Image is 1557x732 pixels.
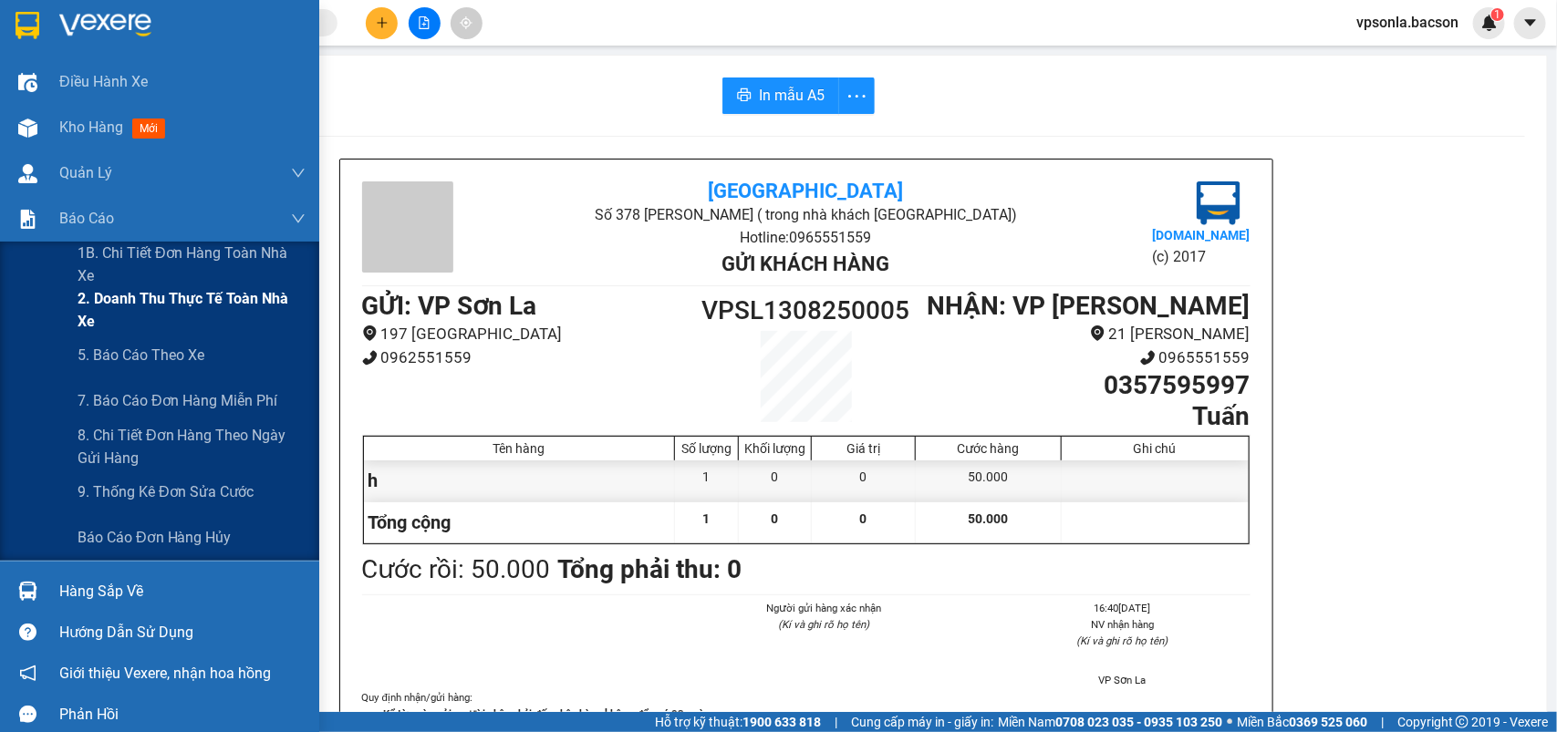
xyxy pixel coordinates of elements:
div: 1 [675,460,739,501]
li: VP Sơn La [995,672,1250,688]
span: phone [362,350,378,366]
img: warehouse-icon [18,73,37,92]
li: Số 378 [PERSON_NAME] ( trong nhà khách [GEOGRAPHIC_DATA]) [510,203,1102,226]
span: Cung cấp máy in - giấy in: [851,712,993,732]
span: question-circle [19,624,36,641]
b: NHẬN : VP [PERSON_NAME] [928,291,1251,321]
div: Số lượng [680,441,733,456]
strong: 1900 633 818 [742,715,821,729]
li: Người gửi hàng xác nhận [697,600,951,616]
span: caret-down [1522,15,1539,31]
button: caret-down [1514,7,1546,39]
span: In mẫu A5 [759,84,825,107]
b: Tổng phải thu: 0 [558,554,742,584]
div: 0 [739,460,812,501]
b: [GEOGRAPHIC_DATA] [708,180,903,202]
span: environment [1090,325,1105,341]
div: Ghi chú [1066,441,1244,456]
li: NV nhận hàng [995,616,1250,633]
div: Khối lượng [743,441,806,456]
b: GỬI : VP Sơn La [362,291,537,321]
img: icon-new-feature [1481,15,1498,31]
img: solution-icon [18,210,37,229]
img: warehouse-icon [18,119,37,138]
img: logo.jpg [1197,181,1240,225]
strong: Kể từ ngày gửi, người nhận phải đến nhận hàng không để quá 03 ngày. [384,707,712,720]
span: more [839,85,874,108]
b: [DOMAIN_NAME] [1152,228,1250,242]
span: file-add [418,16,431,29]
i: (Kí và ghi rõ họ tên) [778,618,869,631]
button: aim [451,7,483,39]
span: | [1381,712,1384,732]
span: printer [737,88,752,105]
span: notification [19,665,36,682]
h1: Tuấn [917,401,1250,432]
strong: 0708 023 035 - 0935 103 250 [1055,715,1222,729]
h1: VPSL1308250005 [695,291,918,331]
li: 0962551559 [362,345,695,370]
span: 7. Báo cáo đơn hàng miễn phí [78,389,278,412]
div: Cước hàng [920,441,1055,456]
span: Miền Bắc [1237,712,1367,732]
li: 0965551559 [917,345,1250,370]
span: environment [362,325,378,341]
div: Hàng sắp về [59,578,306,605]
i: (Kí và ghi rõ họ tên) [1077,634,1168,647]
li: 197 [GEOGRAPHIC_DATA] [362,322,695,346]
div: Tên hàng [368,441,670,456]
span: 1 [703,511,711,526]
div: 0 [812,460,916,501]
div: 50.000 [916,460,1061,501]
button: plus [366,7,398,39]
button: printerIn mẫu A5 [722,77,839,114]
li: (c) 2017 [1152,245,1250,268]
span: phone [1140,350,1156,366]
span: 8. Chi tiết đơn hàng theo ngày gửi hàng [78,424,306,469]
span: Điều hành xe [59,70,148,93]
span: ⚪️ [1227,718,1232,726]
span: 1B. Chi tiết đơn hàng toàn nhà xe [78,242,306,287]
span: Miền Nam [998,712,1222,732]
span: message [19,706,36,723]
li: 21 [PERSON_NAME] [917,322,1250,346]
img: logo-vxr [16,12,39,39]
span: vpsonla.bacson [1342,11,1473,34]
li: 16:40[DATE] [995,600,1250,616]
span: | [835,712,837,732]
sup: 1 [1491,8,1504,21]
span: 0 [860,511,867,526]
span: Báo cáo đơn hàng hủy [78,526,232,549]
div: Hướng dẫn sử dụng [59,619,306,646]
span: copyright [1456,716,1469,728]
span: plus [376,16,389,29]
h1: 0357595997 [917,370,1250,401]
span: 9. Thống kê đơn sửa cước [78,480,254,503]
div: h [364,460,676,501]
div: Phản hồi [59,701,306,728]
span: aim [460,16,472,29]
span: 0 [772,511,779,526]
strong: 0369 525 060 [1289,715,1367,729]
span: Hỗ trợ kỹ thuật: [655,712,821,732]
span: 5. Báo cáo theo xe [78,344,204,366]
span: 50.000 [968,511,1008,526]
img: warehouse-icon [18,164,37,183]
span: 2. Doanh thu thực tế toàn nhà xe [78,287,306,333]
span: Kho hàng [59,119,123,136]
button: file-add [409,7,441,39]
div: Cước rồi : 50.000 [362,550,551,590]
div: Giá trị [816,441,910,456]
span: Báo cáo [59,207,114,230]
span: 1 [1494,8,1500,21]
img: warehouse-icon [18,582,37,601]
button: more [838,77,875,114]
b: Gửi khách hàng [721,253,889,275]
span: mới [132,119,165,139]
span: down [291,166,306,180]
span: Tổng cộng [368,511,452,533]
span: down [291,211,306,226]
span: Giới thiệu Vexere, nhận hoa hồng [59,662,271,685]
span: Quản Lý [59,161,112,184]
li: Hotline: 0965551559 [510,226,1102,249]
